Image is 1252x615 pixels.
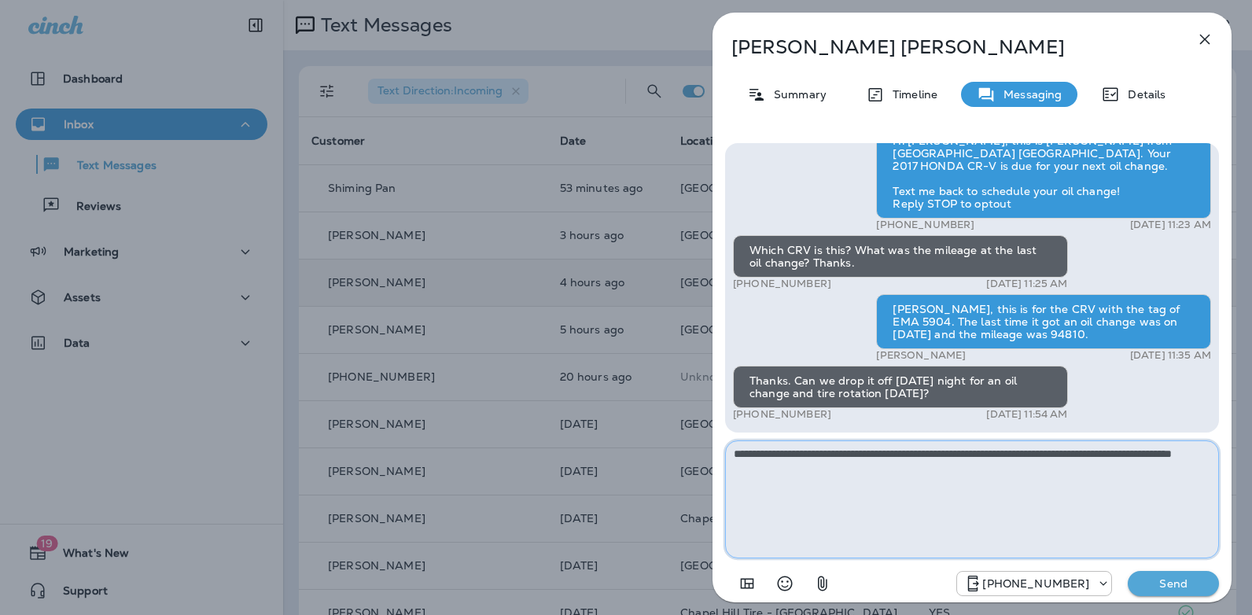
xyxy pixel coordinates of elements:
[1128,571,1219,596] button: Send
[766,88,827,101] p: Summary
[986,278,1067,290] p: [DATE] 11:25 AM
[885,88,937,101] p: Timeline
[986,408,1067,421] p: [DATE] 11:54 AM
[733,366,1068,408] div: Thanks. Can we drop it off [DATE] night for an oil change and tire rotation [DATE]?
[731,568,763,599] button: Add in a premade template
[733,235,1068,278] div: Which CRV is this? What was the mileage at the last oil change? Thanks.
[1130,219,1211,231] p: [DATE] 11:23 AM
[982,577,1089,590] p: [PHONE_NUMBER]
[876,349,966,362] p: [PERSON_NAME]
[1120,88,1165,101] p: Details
[733,278,831,290] p: [PHONE_NUMBER]
[731,36,1161,58] p: [PERSON_NAME] [PERSON_NAME]
[876,126,1211,219] div: Hi [PERSON_NAME], this is [PERSON_NAME] from [GEOGRAPHIC_DATA] [GEOGRAPHIC_DATA]. Your 2017 HONDA...
[1130,349,1211,362] p: [DATE] 11:35 AM
[996,88,1062,101] p: Messaging
[1140,576,1206,591] p: Send
[957,574,1111,593] div: +1 (984) 409-9300
[769,568,801,599] button: Select an emoji
[876,294,1211,349] div: [PERSON_NAME], this is for the CRV with the tag of EMA 5904. The last time it got an oil change w...
[876,219,974,231] p: [PHONE_NUMBER]
[733,408,831,421] p: [PHONE_NUMBER]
